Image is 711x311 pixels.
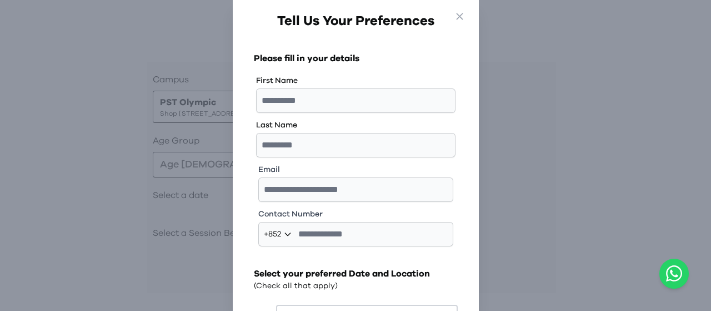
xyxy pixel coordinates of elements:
label: Contact Number [258,209,453,220]
label: Email [258,164,453,175]
h1: Tell Us Your Preferences [254,11,458,31]
label: Last Name [256,120,455,131]
h2: Select your preferred Date and Location [254,267,458,280]
div: (Check all that apply) [254,280,458,292]
label: First Name [256,75,455,86]
h2: Please fill in your details [254,52,458,65]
